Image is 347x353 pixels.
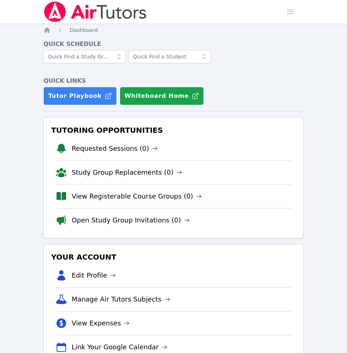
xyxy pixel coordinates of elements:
[72,342,167,352] a: Link Your Google Calendar
[70,27,98,33] span: Dashboard
[43,50,126,63] input: Quick Find a Study Group
[72,215,190,225] a: Open Study Group Invitations (0)
[43,26,304,34] nav: Breadcrumb
[43,40,304,49] h4: Quick Schedule
[72,167,182,178] a: Study Group Replacements (0)
[43,1,147,22] img: Air Tutors
[120,87,204,105] button: Whiteboard Home
[72,191,202,202] a: View Registerable Course Groups (0)
[72,294,170,304] a: Manage Air Tutors Subjects
[72,270,116,281] a: Edit Profile
[70,26,98,34] a: Dashboard
[43,76,304,85] h4: Quick Links
[43,87,117,105] a: Tutor Playbook
[72,318,130,328] a: View Expenses
[50,124,297,137] h3: Tutoring Opportunities
[129,50,211,63] input: Quick Find a Student
[72,143,158,154] a: Requested Sessions (0)
[50,250,297,264] h3: Your Account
